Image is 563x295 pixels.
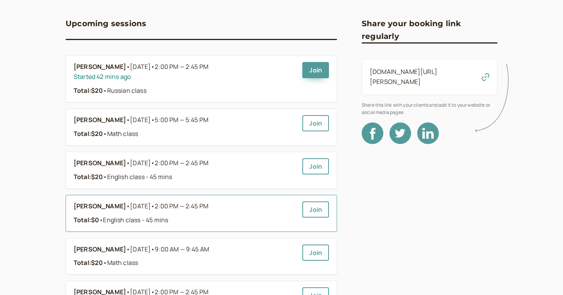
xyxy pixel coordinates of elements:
[74,173,103,181] strong: Total: $20
[74,158,126,168] b: [PERSON_NAME]
[74,72,296,82] div: Started 42 mins ago
[302,158,329,174] a: Join
[74,216,99,224] strong: Total: $0
[130,245,209,255] span: [DATE]
[524,258,563,295] iframe: Chat Widget
[74,129,103,138] strong: Total: $20
[130,201,208,211] span: [DATE]
[74,62,296,96] a: [PERSON_NAME]•[DATE]•2:00 PM — 2:45 PMStarted 42 mins agoTotal:$20•Russian class
[302,201,329,218] a: Join
[302,115,329,131] a: Join
[155,202,208,210] span: 2:00 PM — 2:45 PM
[155,245,209,253] span: 9:00 AM — 9:45 AM
[155,62,208,71] span: 2:00 PM — 2:45 PM
[155,159,208,167] span: 2:00 PM — 2:45 PM
[151,116,155,124] span: •
[99,216,103,224] span: •
[103,173,107,181] span: •
[155,116,208,124] span: 5:00 PM — 5:45 PM
[151,202,155,210] span: •
[103,258,107,267] span: •
[74,158,296,182] a: [PERSON_NAME]•[DATE]•2:00 PM — 2:45 PMTotal:$20•English class - 45 mins
[130,115,208,125] span: [DATE]
[302,62,329,78] a: Join
[151,159,155,167] span: •
[74,115,126,125] b: [PERSON_NAME]
[151,62,155,71] span: •
[103,129,138,138] span: Math class
[103,86,107,95] span: •
[130,62,208,72] span: [DATE]
[74,115,296,139] a: [PERSON_NAME]•[DATE]•5:00 PM — 5:45 PMTotal:$20•Math class
[103,86,146,95] span: Russian class
[74,245,296,268] a: [PERSON_NAME]•[DATE]•9:00 AM — 9:45 AMTotal:$20•Math class
[126,115,130,125] span: •
[99,216,168,224] span: English class - 45 mins
[126,158,130,168] span: •
[126,201,130,211] span: •
[362,101,497,116] span: Share this link with your clients and add it to your website or social media pages
[370,67,437,86] a: [DOMAIN_NAME][URL][PERSON_NAME]
[74,245,126,255] b: [PERSON_NAME]
[74,62,126,72] b: [PERSON_NAME]
[103,258,138,267] span: Math class
[74,201,296,225] a: [PERSON_NAME]•[DATE]•2:00 PM — 2:45 PMTotal:$0•English class - 45 mins
[103,129,107,138] span: •
[130,158,208,168] span: [DATE]
[74,201,126,211] b: [PERSON_NAME]
[74,86,103,95] strong: Total: $20
[103,173,172,181] span: English class - 45 mins
[66,17,146,30] h3: Upcoming sessions
[126,62,130,72] span: •
[126,245,130,255] span: •
[362,17,497,42] h3: Share your booking link regularly
[74,258,103,267] strong: Total: $20
[302,245,329,261] a: Join
[151,245,155,253] span: •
